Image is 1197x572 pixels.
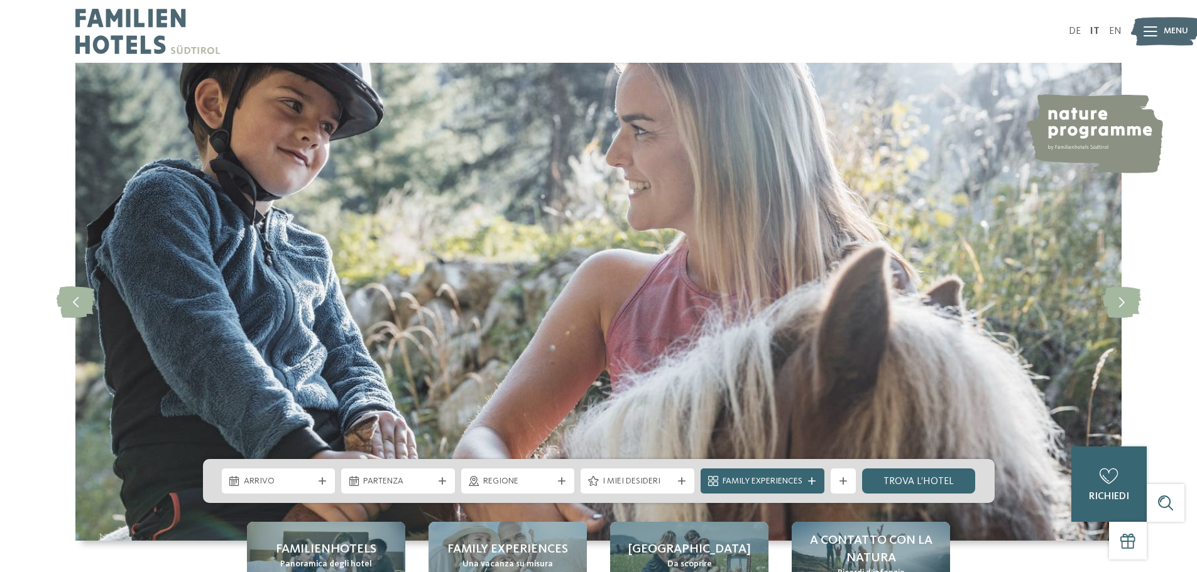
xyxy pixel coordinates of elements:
span: Una vacanza su misura [462,558,553,571]
span: Partenza [363,475,433,488]
a: IT [1090,26,1100,36]
a: trova l’hotel [862,468,976,494]
span: Family Experiences [723,475,802,488]
span: [GEOGRAPHIC_DATA] [628,541,751,558]
a: EN [1109,26,1122,36]
span: Familienhotels [276,541,376,558]
a: DE [1069,26,1081,36]
img: Family hotel Alto Adige: the happy family places! [75,63,1122,541]
span: Da scoprire [667,558,712,571]
span: Family experiences [447,541,568,558]
a: richiedi [1071,446,1147,522]
span: Menu [1164,25,1188,38]
img: nature programme by Familienhotels Südtirol [1025,94,1163,173]
span: Arrivo [244,475,314,488]
span: Panoramica degli hotel [280,558,372,571]
span: richiedi [1089,492,1129,502]
span: Regione [483,475,553,488]
span: I miei desideri [603,475,672,488]
span: A contatto con la natura [804,532,937,567]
